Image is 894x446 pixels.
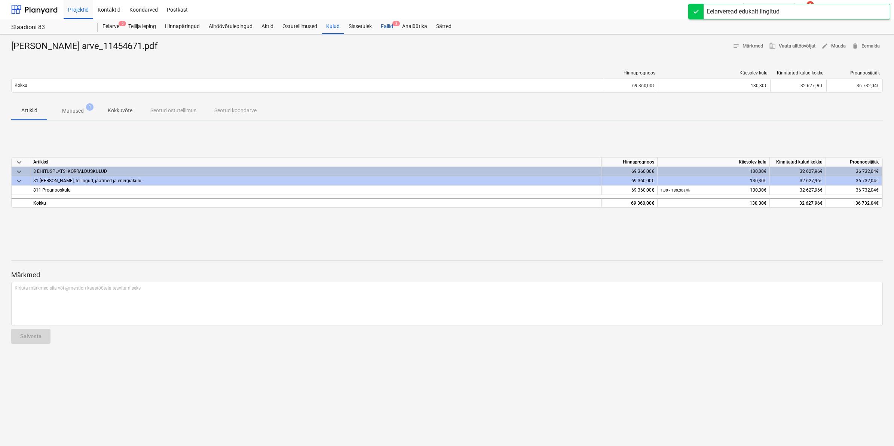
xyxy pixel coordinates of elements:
a: Kulud [322,19,344,34]
span: keyboard_arrow_down [15,177,24,186]
a: Hinnapäringud [160,19,204,34]
div: Staadioni 83 [11,24,89,31]
span: Vaata alltöövõtjat [769,42,815,51]
span: notes [733,43,740,49]
div: 69 360,00€ [602,80,658,92]
button: Muuda [818,40,849,52]
div: 69 360,00€ [601,186,658,195]
div: Prognoosijääk [826,158,882,167]
p: Märkmed [11,271,883,279]
div: 8 EHITUSPLATSI KORRALDUSKULUD [33,167,598,176]
span: business [769,43,776,49]
span: 36 732,04€ [856,187,879,193]
span: edit [821,43,828,49]
div: Kinnitatud kulud kokku [770,158,826,167]
div: 36 732,04€ [826,167,882,176]
div: Prognoosijääk [830,70,880,76]
div: 69 360,00€ [601,198,658,207]
p: Kokku [15,82,27,89]
a: Ostutellimused [278,19,322,34]
button: Vaata alltöövõtjat [766,40,818,52]
span: 1 [86,103,94,111]
span: 32 627,96€ [800,187,823,193]
button: Märkmed [730,40,766,52]
p: Kokkuvõte [108,107,132,114]
div: 130,30€ [661,186,766,195]
div: 32 627,96€ [770,80,826,92]
span: 36 732,04€ [857,83,879,88]
div: Käesolev kulu [658,158,770,167]
div: 130,30€ [661,176,766,186]
div: 36 732,04€ [826,176,882,186]
button: Eemalda [849,40,883,52]
div: Failid [376,19,398,34]
a: Failid8 [376,19,398,34]
p: Manused [62,107,84,115]
span: delete [852,43,858,49]
div: Hinnaprognoos [601,158,658,167]
span: 5 [119,21,126,26]
div: Artikkel [30,158,601,167]
div: Hinnaprognoos [605,70,655,76]
div: [PERSON_NAME] arve_11454671.pdf [11,40,163,52]
a: Eelarve5 [98,19,124,34]
span: 8 [392,21,400,26]
div: 69 360,00€ [601,176,658,186]
span: Märkmed [733,42,763,51]
div: 32 627,96€ [770,198,826,207]
div: 69 360,00€ [601,167,658,176]
span: 811 Prognooskulu [33,187,71,193]
span: keyboard_arrow_down [15,158,24,167]
div: 32 627,96€ [770,176,826,186]
div: 32 627,96€ [770,167,826,176]
div: 81 Soojakud, tellingud, jäätmed ja energiakulu [33,176,598,185]
a: Sissetulek [344,19,376,34]
div: 130,30€ [661,167,766,176]
span: Muuda [821,42,846,51]
a: Analüütika [398,19,432,34]
div: 130,30€ [661,83,767,88]
a: Alltöövõtulepingud [204,19,257,34]
div: Kinnitatud kulud kokku [774,70,824,76]
div: Eelarveread edukalt lingitud [707,7,780,16]
div: Käesolev kulu [661,70,768,76]
span: keyboard_arrow_down [15,167,24,176]
div: 36 732,04€ [826,198,882,207]
small: 1,00 × 130,30€ / tk [661,188,690,192]
p: Artiklid [20,107,38,114]
div: Eelarve [98,19,124,34]
a: Aktid [257,19,278,34]
a: Sätted [432,19,456,34]
a: Tellija leping [124,19,160,34]
div: Kokku [30,198,601,207]
div: 130,30€ [661,199,766,208]
span: Eemalda [852,42,880,51]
